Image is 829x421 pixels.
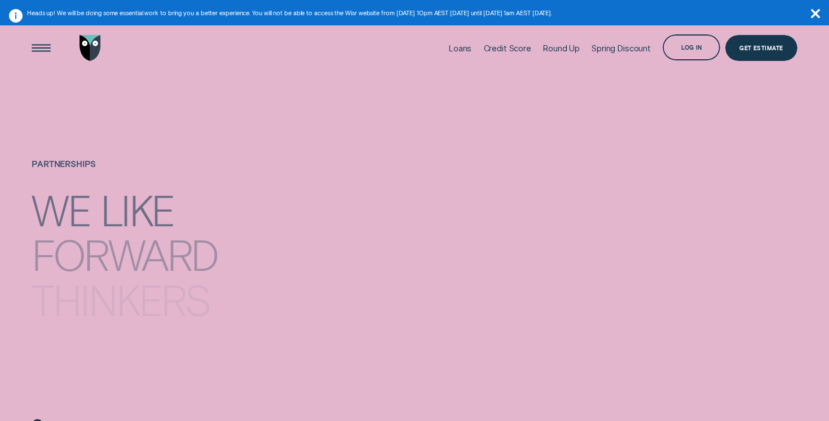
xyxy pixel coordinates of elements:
h4: We like forward thinkers [32,181,218,302]
div: Credit Score [484,43,531,53]
a: Go to home page [77,19,103,77]
div: thinkers [32,279,210,319]
a: Loans [449,19,471,77]
div: Spring Discount [592,43,651,53]
button: Open Menu [28,35,54,61]
div: forward [32,234,218,274]
a: Spring Discount [592,19,651,77]
div: We [32,190,90,230]
img: Wisr [80,35,101,61]
div: Loans [449,43,471,53]
a: Credit Score [484,19,531,77]
div: Round Up [543,43,580,53]
a: Get Estimate [725,35,797,61]
h1: Partnerships [32,159,218,186]
button: Log in [663,34,720,60]
div: like [100,190,174,230]
a: Round Up [543,19,580,77]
